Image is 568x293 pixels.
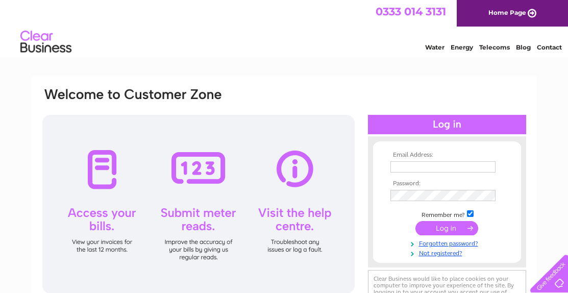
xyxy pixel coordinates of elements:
img: logo.png [20,27,72,58]
td: Remember me? [388,209,506,219]
div: Clear Business is a trading name of Verastar Limited (registered in [GEOGRAPHIC_DATA] No. 3667643... [43,6,526,50]
a: Blog [516,43,531,51]
a: Contact [537,43,562,51]
a: Energy [451,43,473,51]
a: Not registered? [390,248,506,257]
input: Submit [415,221,478,235]
th: Email Address: [388,152,506,159]
th: Password: [388,180,506,187]
a: Water [425,43,444,51]
a: 0333 014 3131 [376,5,446,18]
a: Telecoms [479,43,510,51]
a: Forgotten password? [390,238,506,248]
